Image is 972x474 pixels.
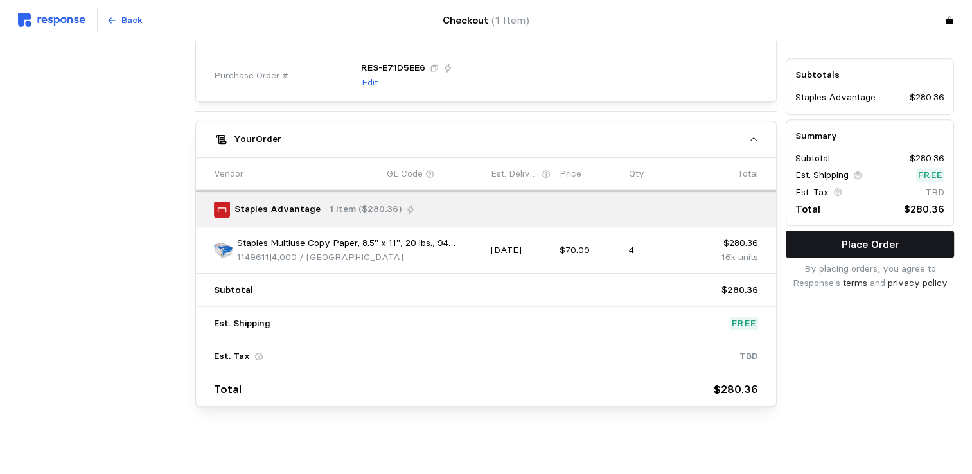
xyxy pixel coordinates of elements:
[237,236,482,250] p: Staples Multiuse Copy Paper, 8.5" x 11", 20 lbs., 94 Brightness, 500 Sheets/[PERSON_NAME], 8 [PER...
[918,169,942,183] p: Free
[629,243,689,258] p: 4
[698,250,759,265] p: 16k units
[214,283,253,297] p: Subtotal
[786,231,954,258] button: Place Order
[100,8,150,33] button: Back
[491,243,551,258] p: [DATE]
[795,186,829,200] p: Est. Tax
[560,243,620,258] p: $70.09
[843,277,867,288] a: terms
[362,76,378,90] p: Edit
[721,283,758,297] p: $280.36
[795,68,944,82] h5: Subtotals
[888,277,948,288] a: privacy policy
[786,262,954,290] p: By placing orders, you agree to Response's and
[795,91,876,105] p: Staples Advantage
[795,152,830,166] p: Subtotal
[443,12,529,28] h4: Checkout
[910,152,944,166] p: $280.36
[560,167,581,181] p: Price
[361,61,425,75] p: RES-E71D5EE6
[361,75,378,91] button: Edit
[795,201,820,217] p: Total
[196,121,776,157] button: YourOrder
[795,129,944,143] h5: Summary
[196,157,776,406] div: YourOrder
[387,167,423,181] p: GL Code
[904,201,944,217] p: $280.36
[214,167,243,181] p: Vendor
[738,167,758,181] p: Total
[714,380,758,399] p: $280.36
[214,380,242,399] p: Total
[842,236,899,252] p: Place Order
[629,167,644,181] p: Qty
[18,13,85,27] img: svg%3e
[234,202,321,216] p: Staples Advantage
[269,251,403,263] span: | 4,000 / [GEOGRAPHIC_DATA]
[237,251,269,263] span: 1149611
[234,132,281,146] h5: Your Order
[732,317,756,331] p: Free
[121,13,143,28] p: Back
[214,317,270,331] p: Est. Shipping
[325,202,402,216] p: · 1 Item ($280.36)
[910,91,944,105] p: $280.36
[214,349,250,364] p: Est. Tax
[926,186,944,200] p: TBD
[795,169,849,183] p: Est. Shipping
[214,241,233,259] img: 89CB2771-14C2-4349-9A89644AAA572EB5_sc7
[214,69,288,83] span: Purchase Order #
[491,167,540,181] p: Est. Delivery
[698,236,759,250] p: $280.36
[739,349,758,364] p: TBD
[491,14,529,26] span: (1 Item)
